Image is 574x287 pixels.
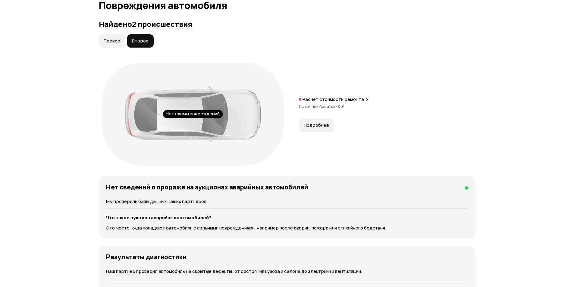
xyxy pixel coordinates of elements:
div: Нет схемы повреждений [163,110,223,118]
span: 0 ₽ [338,104,344,109]
p: Мы проверили базы данных наших партнёров. [106,198,468,205]
span: Источник Audatex [299,104,338,109]
button: Второе [127,34,154,48]
p: Расчёт стоимости ремонта [303,96,364,102]
span: Первое [104,38,120,44]
button: Подробнее [299,119,334,132]
strong: Что такое аукцион аварийных автомобилей? [106,214,212,221]
h3: Найдено 2 происшествия [99,20,475,28]
p: Наш партнёр проверил автомобиль на скрытые дефекты: от состояния кузова и салона до электрики и в... [106,268,468,275]
span: Подробнее [304,122,329,128]
button: Первое [99,34,125,48]
span: • [335,104,338,109]
h4: Результаты диагностики [106,253,187,261]
p: Это место, куда попадают автомобили с сильными повреждениями, например после аварии, пожара или с... [106,225,468,231]
span: Второе [132,38,149,44]
h4: Нет сведений о продаже на аукционах аварийных автомобилей [106,183,308,191]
